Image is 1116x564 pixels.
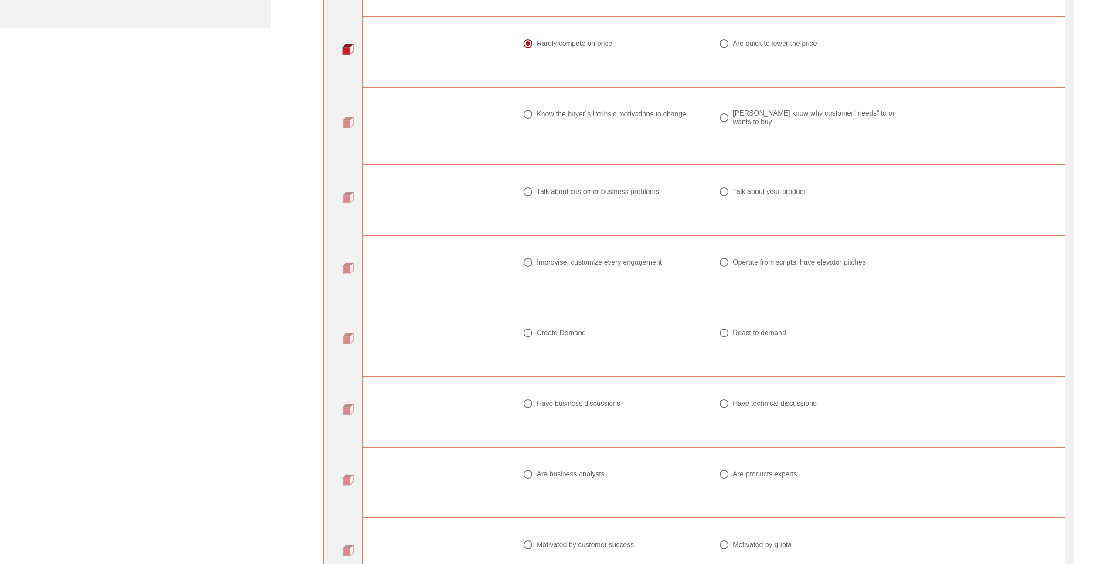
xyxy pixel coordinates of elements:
[733,540,792,549] div: Motivated by quota
[342,117,354,128] img: question-bullet.png
[342,44,354,55] img: question-bullet-actve.png
[537,399,620,408] div: Have business discussions
[733,109,898,126] div: [PERSON_NAME] know why customer “needs” to or wants to buy
[537,540,634,549] div: Motivated by customer success
[537,39,612,48] div: Rarely compete on price
[733,187,805,196] div: Talk about your product
[537,470,605,479] div: Are business analysts
[342,262,354,274] img: question-bullet.png
[342,545,354,556] img: question-bullet.png
[342,333,354,344] img: question-bullet.png
[342,474,354,486] img: question-bullet.png
[733,470,797,479] div: Are products experts
[733,39,817,48] div: Are quick to lower the price
[733,329,786,337] div: React to demand
[537,187,659,196] div: Talk about customer business problems
[733,399,817,408] div: Have technical discussions
[537,329,586,337] div: Create Demand
[537,258,662,267] div: Improvise, customize every engagement
[733,258,866,267] div: Operate from scripts, have elevator pitches
[342,192,354,203] img: question-bullet.png
[342,404,354,415] img: question-bullet.png
[537,110,686,119] div: Know the buyer ́s intrinsic motivations to change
